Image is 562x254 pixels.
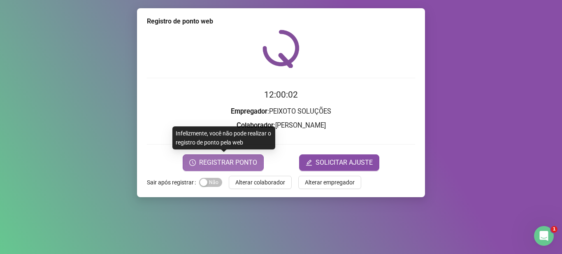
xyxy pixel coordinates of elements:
[183,154,264,171] button: REGISTRAR PONTO
[235,178,285,187] span: Alterar colaborador
[147,16,415,26] div: Registro de ponto web
[147,120,415,131] h3: : [PERSON_NAME]
[264,90,298,100] time: 12:00:02
[306,159,312,166] span: edit
[147,176,199,189] label: Sair após registrar
[299,154,379,171] button: editSOLICITAR AJUSTE
[147,106,415,117] h3: : PEIXOTO SOLUÇÕES
[298,176,361,189] button: Alterar empregador
[305,178,355,187] span: Alterar empregador
[199,158,257,168] span: REGISTRAR PONTO
[262,30,300,68] img: QRPoint
[316,158,373,168] span: SOLICITAR AJUSTE
[189,159,196,166] span: clock-circle
[534,226,554,246] iframe: Intercom live chat
[229,176,292,189] button: Alterar colaborador
[231,107,267,115] strong: Empregador
[551,226,557,233] span: 1
[172,126,275,149] div: Infelizmente, você não pode realizar o registro de ponto pela web
[237,121,274,129] strong: Colaborador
